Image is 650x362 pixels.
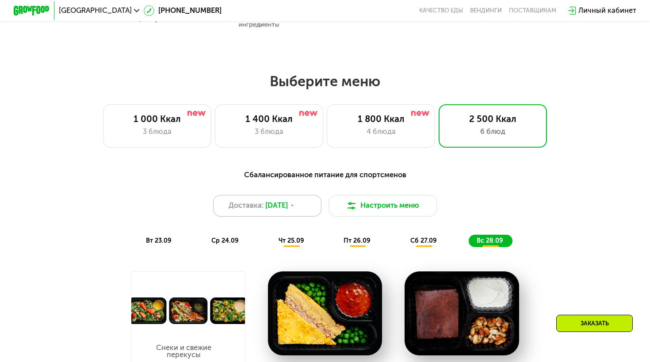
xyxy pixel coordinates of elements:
span: вс 28.09 [477,237,503,244]
span: вт 23.09 [146,237,172,244]
div: 1 400 Ккал [224,114,314,125]
button: Настроить меню [329,195,437,217]
div: 3 блюда [112,126,202,137]
div: Сбалансированное питание для спортсменов [58,169,593,180]
span: чт 25.09 [279,237,304,244]
a: Вендинги [470,7,502,14]
span: пт 26.09 [344,237,371,244]
h2: Выберите меню [29,72,621,90]
div: 3 блюда [224,126,314,137]
span: [DATE] [265,200,288,211]
div: 2 500 Ккал [448,114,538,125]
div: Заказать [556,315,633,332]
div: Личный кабинет [578,5,636,16]
div: 1 800 Ккал [336,114,425,125]
div: поставщикам [509,7,556,14]
a: Качество еды [419,7,463,14]
span: сб 27.09 [410,237,437,244]
span: Доставка: [229,200,264,211]
div: 6 блюд [448,126,538,137]
div: 4 блюда [336,126,425,137]
a: [PHONE_NUMBER] [144,5,222,16]
span: ср 24.09 [211,237,239,244]
span: [GEOGRAPHIC_DATA] [59,7,132,14]
p: Снеки и свежие перекусы [142,344,224,359]
div: 1 000 Ккал [112,114,202,125]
